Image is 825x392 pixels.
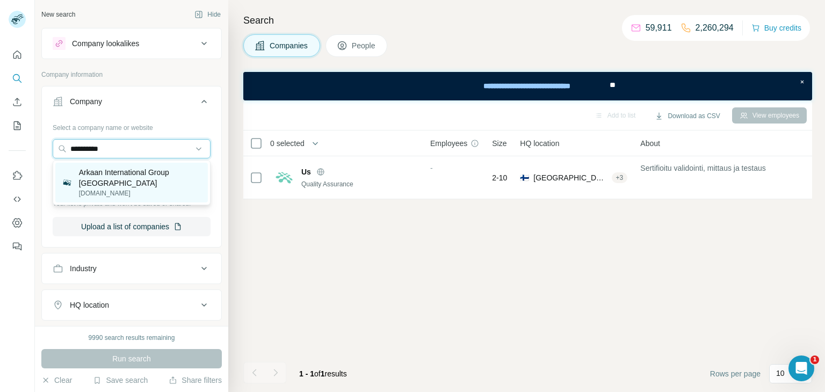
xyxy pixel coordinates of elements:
div: 9990 search results remaining [89,333,175,343]
button: Enrich CSV [9,92,26,112]
span: - [430,164,433,172]
p: Arkaan International Group [GEOGRAPHIC_DATA] [79,167,201,188]
div: Quality Assurance [301,179,417,189]
button: Quick start [9,45,26,64]
p: 2,260,294 [696,21,734,34]
img: Logo of Us [276,169,293,186]
button: Feedback [9,237,26,256]
p: 10 [776,368,785,379]
button: Save search [93,375,148,386]
div: Company lookalikes [72,38,139,49]
div: HQ location [70,300,109,310]
span: 🇫🇮 [520,172,529,183]
button: Use Surfe on LinkedIn [9,166,26,185]
div: Company [70,96,102,107]
span: 1 - 1 [299,369,314,378]
span: HQ location [520,138,559,149]
iframe: Banner [243,72,812,100]
button: Share filters [169,375,222,386]
button: Download as CSV [647,108,727,124]
span: 1 [321,369,325,378]
span: 2-10 [492,172,507,183]
span: 0 selected [270,138,305,149]
iframe: Intercom live chat [788,355,814,381]
div: Industry [70,263,97,274]
span: results [299,369,347,378]
button: Company [42,89,221,119]
div: New search [41,10,75,19]
span: Rows per page [710,368,761,379]
p: 59,911 [646,21,672,34]
span: Employees [430,138,467,149]
span: of [314,369,321,378]
p: [DOMAIN_NAME] [79,188,201,198]
p: Company information [41,70,222,79]
img: Arkaan International Group Kuwait [62,177,73,188]
button: Industry [42,256,221,281]
span: Sertifioitu validointi, mittaus ja testaus [640,163,799,173]
span: People [352,40,377,51]
button: Company lookalikes [42,31,221,56]
div: Select a company name or website [53,119,211,133]
span: Size [492,138,506,149]
div: + 3 [612,173,628,183]
button: Buy credits [751,20,801,35]
button: Search [9,69,26,88]
button: My lists [9,116,26,135]
span: [GEOGRAPHIC_DATA], [GEOGRAPHIC_DATA] Proper [533,172,607,183]
button: Clear [41,375,72,386]
span: About [640,138,660,149]
button: HQ location [42,292,221,318]
span: Companies [270,40,309,51]
span: 1 [810,355,819,364]
button: Dashboard [9,213,26,233]
button: Use Surfe API [9,190,26,209]
h4: Search [243,13,812,28]
button: Hide [187,6,228,23]
button: Upload a list of companies [53,217,211,236]
span: Us [301,166,311,177]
